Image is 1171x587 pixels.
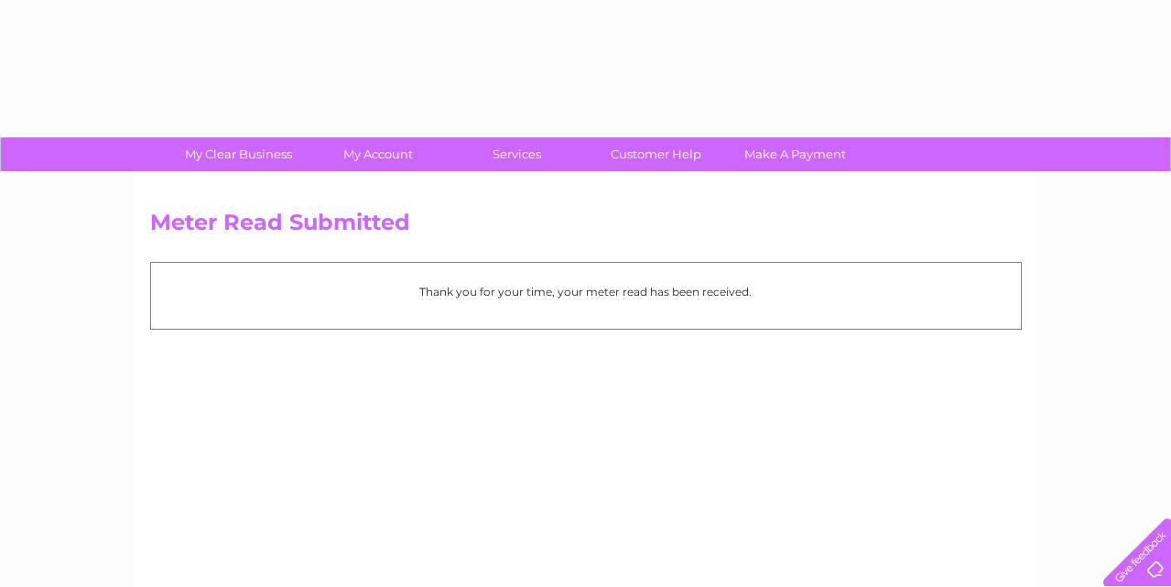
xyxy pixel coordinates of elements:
[160,283,1012,300] p: Thank you for your time, your meter read has been received.
[163,137,314,171] a: My Clear Business
[720,137,871,171] a: Make A Payment
[580,137,732,171] a: Customer Help
[150,210,1022,245] h2: Meter Read Submitted
[441,137,592,171] a: Services
[302,137,453,171] a: My Account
